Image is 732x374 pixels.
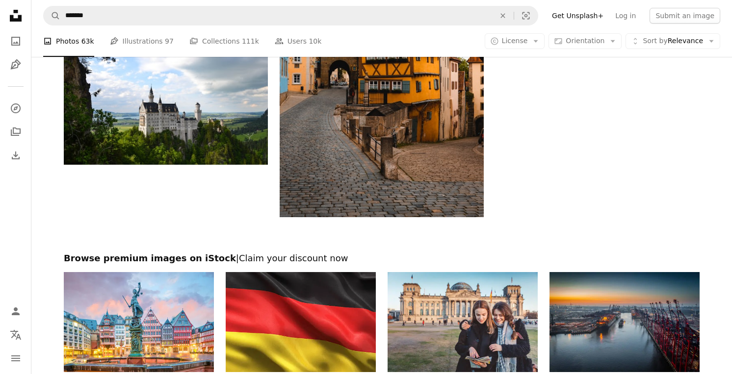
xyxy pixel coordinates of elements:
[6,146,26,165] a: Download History
[566,37,604,45] span: Orientation
[6,99,26,118] a: Explore
[275,25,322,57] a: Users 10k
[110,25,174,57] a: Illustrations 97
[43,6,538,25] form: Find visuals sitewide
[388,272,538,372] img: tourist in Berlin reading the tourist map
[226,272,376,372] img: Flag of Germany
[6,55,26,75] a: Illustrations
[6,6,26,27] a: Home — Unsplash
[280,59,484,68] a: a cobblestone road with a yellow building and a clock tower in the background
[546,8,609,24] a: Get Unsplash+
[643,37,667,45] span: Sort by
[492,6,514,25] button: Clear
[165,36,174,47] span: 97
[64,272,214,372] img: Old town square romerberg in Frankfurt, Germany
[6,349,26,368] button: Menu
[242,36,259,47] span: 111k
[64,29,268,165] img: white castle surround by green trees during daytime
[64,92,268,101] a: white castle surround by green trees during daytime
[643,36,703,46] span: Relevance
[609,8,642,24] a: Log in
[514,6,538,25] button: Visual search
[549,272,700,372] img: Aerial view Industrial port with Container port in Hamburg, Germany
[549,33,622,49] button: Orientation
[6,31,26,51] a: Photos
[44,6,60,25] button: Search Unsplash
[309,36,321,47] span: 10k
[236,253,348,263] span: | Claim your discount now
[64,252,700,264] h2: Browse premium images on iStock
[626,33,720,49] button: Sort byRelevance
[485,33,545,49] button: License
[502,37,528,45] span: License
[650,8,720,24] button: Submit an image
[189,25,259,57] a: Collections 111k
[6,301,26,321] a: Log in / Sign up
[6,325,26,345] button: Language
[6,122,26,142] a: Collections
